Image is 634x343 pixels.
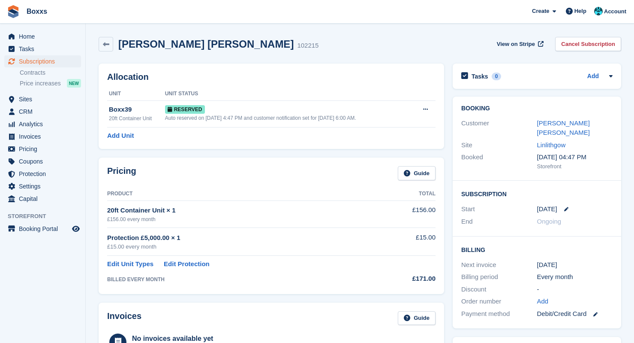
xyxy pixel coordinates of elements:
div: £156.00 every month [107,216,375,223]
div: £171.00 [375,274,436,284]
h2: Allocation [107,72,436,82]
span: Coupons [19,155,70,167]
h2: Subscription [461,189,613,198]
div: [DATE] 04:47 PM [537,152,613,162]
div: Order number [461,297,537,307]
a: menu [4,168,81,180]
div: 20ft Container Unit [109,115,165,122]
span: Create [532,7,549,15]
div: Every month [537,272,613,282]
div: 102215 [297,41,319,51]
span: Storefront [8,212,85,221]
th: Total [375,187,436,201]
a: Linlithgow [537,141,566,149]
img: Graham Buchan [594,7,603,15]
a: View on Stripe [493,37,545,51]
td: £156.00 [375,200,436,228]
a: menu [4,118,81,130]
span: Subscriptions [19,55,70,67]
div: [DATE] [537,260,613,270]
div: Payment method [461,309,537,319]
div: Auto reserved on [DATE] 4:47 PM and customer notification set for [DATE] 6:00 AM. [165,114,412,122]
a: menu [4,55,81,67]
a: Boxxs [23,4,51,18]
div: Storefront [537,162,613,171]
a: menu [4,180,81,192]
div: BILLED EVERY MONTH [107,276,375,283]
span: Home [19,30,70,42]
a: Edit Protection [164,259,210,269]
span: Sites [19,93,70,105]
span: Price increases [20,79,61,88]
a: Preview store [71,224,81,234]
div: Boxx39 [109,105,165,115]
span: Capital [19,193,70,205]
span: Help [574,7,586,15]
span: Booking Portal [19,223,70,235]
div: Customer [461,118,537,138]
h2: Pricing [107,166,136,180]
h2: Booking [461,105,613,112]
h2: Invoices [107,311,141,325]
div: - [537,285,613,294]
span: Reserved [165,105,205,114]
a: menu [4,30,81,42]
div: Debit/Credit Card [537,309,613,319]
span: CRM [19,106,70,118]
div: Next invoice [461,260,537,270]
div: Protection £5,000.00 × 1 [107,233,375,243]
div: Discount [461,285,537,294]
h2: Tasks [472,73,488,80]
a: Add [537,297,549,307]
th: Unit Status [165,87,412,101]
div: £15.00 every month [107,243,375,251]
div: 0 [492,73,502,80]
div: End [461,217,537,227]
a: Cancel Subscription [555,37,621,51]
a: menu [4,155,81,167]
div: Start [461,204,537,214]
span: Tasks [19,43,70,55]
a: Guide [398,166,436,180]
a: menu [4,93,81,105]
div: Site [461,140,537,150]
a: Add [587,72,599,82]
div: Booked [461,152,537,170]
a: Guide [398,311,436,325]
th: Product [107,187,375,201]
a: menu [4,143,81,155]
span: Protection [19,168,70,180]
a: menu [4,193,81,205]
div: 20ft Container Unit × 1 [107,206,375,216]
h2: [PERSON_NAME] [PERSON_NAME] [118,38,294,50]
time: 2025-09-04 00:00:00 UTC [537,204,557,214]
div: Billing period [461,272,537,282]
a: Price increases NEW [20,79,81,88]
a: menu [4,106,81,118]
h2: Billing [461,245,613,254]
a: Edit Unit Types [107,259,153,269]
td: £15.00 [375,228,436,256]
img: stora-icon-8386f47178a22dfd0bd8f6a31ec36ba5ce8667c1dd55bd0f319d3a0aa187defe.svg [7,5,20,18]
th: Unit [107,87,165,101]
a: Add Unit [107,131,134,141]
a: menu [4,131,81,143]
a: menu [4,223,81,235]
span: Pricing [19,143,70,155]
a: Contracts [20,69,81,77]
div: NEW [67,79,81,88]
span: View on Stripe [497,40,535,49]
span: Invoices [19,131,70,143]
span: Analytics [19,118,70,130]
span: Account [604,7,626,16]
a: menu [4,43,81,55]
span: Ongoing [537,218,562,225]
a: [PERSON_NAME] [PERSON_NAME] [537,119,590,137]
span: Settings [19,180,70,192]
